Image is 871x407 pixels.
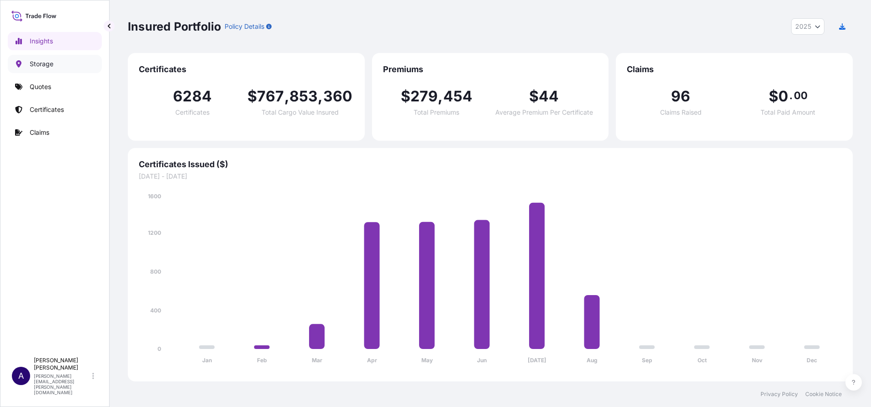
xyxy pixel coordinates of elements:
[761,109,815,116] span: Total Paid Amount
[8,55,102,73] a: Storage
[778,89,788,104] span: 0
[257,357,267,364] tspan: Feb
[8,32,102,50] a: Insights
[795,22,811,31] span: 2025
[805,391,842,398] a: Cookie Notice
[8,100,102,119] a: Certificates
[421,357,433,364] tspan: May
[34,373,90,395] p: [PERSON_NAME][EMAIL_ADDRESS][PERSON_NAME][DOMAIN_NAME]
[769,89,778,104] span: $
[443,89,473,104] span: 454
[157,345,161,352] tspan: 0
[383,64,598,75] span: Premiums
[438,89,443,104] span: ,
[698,357,707,364] tspan: Oct
[289,89,318,104] span: 853
[18,371,24,381] span: A
[642,357,652,364] tspan: Sep
[34,357,90,371] p: [PERSON_NAME] [PERSON_NAME]
[323,89,353,104] span: 360
[139,159,842,170] span: Certificates Issued ($)
[247,89,257,104] span: $
[587,357,598,364] tspan: Aug
[414,109,459,116] span: Total Premiums
[139,172,842,181] span: [DATE] - [DATE]
[671,89,690,104] span: 96
[495,109,593,116] span: Average Premium Per Certificate
[262,109,339,116] span: Total Cargo Value Insured
[794,92,808,99] span: 00
[752,357,763,364] tspan: Nov
[139,64,354,75] span: Certificates
[30,37,53,46] p: Insights
[789,92,792,99] span: .
[225,22,264,31] p: Policy Details
[30,128,49,137] p: Claims
[477,357,487,364] tspan: Jun
[173,89,212,104] span: 6284
[539,89,559,104] span: 44
[30,105,64,114] p: Certificates
[410,89,438,104] span: 279
[660,109,702,116] span: Claims Raised
[8,78,102,96] a: Quotes
[8,123,102,142] a: Claims
[148,193,161,200] tspan: 1600
[30,82,51,91] p: Quotes
[791,18,824,35] button: Year Selector
[30,59,53,69] p: Storage
[528,357,546,364] tspan: [DATE]
[202,357,212,364] tspan: Jan
[367,357,377,364] tspan: Apr
[312,357,322,364] tspan: Mar
[284,89,289,104] span: ,
[148,229,161,236] tspan: 1200
[529,89,539,104] span: $
[761,391,798,398] a: Privacy Policy
[150,268,161,275] tspan: 800
[401,89,410,104] span: $
[150,307,161,314] tspan: 400
[128,19,221,34] p: Insured Portfolio
[257,89,284,104] span: 767
[807,357,817,364] tspan: Dec
[627,64,842,75] span: Claims
[318,89,323,104] span: ,
[175,109,210,116] span: Certificates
